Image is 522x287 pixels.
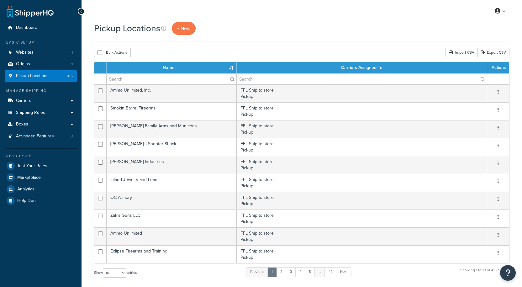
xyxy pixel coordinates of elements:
span: Advanced Features [16,134,54,139]
a: … [314,267,325,277]
div: Showing 1 to 10 of 415 entries [460,267,509,280]
a: 42 [324,267,337,277]
a: + New [172,22,196,35]
a: Help Docs [5,195,77,206]
a: Shipping Rules [5,107,77,119]
span: Carriers [16,98,31,104]
a: Test Your Rates [5,160,77,172]
td: FFL Ship to store Pickup [237,84,487,102]
span: + New [177,25,191,32]
span: Help Docs [17,198,38,204]
a: Pickup Locations 415 [5,70,77,82]
td: Inland Jewelry and Loan [107,174,237,192]
div: Basic Setup [5,40,77,45]
td: [PERSON_NAME] Industries [107,156,237,174]
input: Search [237,74,487,84]
th: Carriers Assigned To [237,62,487,73]
td: [PERSON_NAME]'s Shooter Shack [107,138,237,156]
a: 1 [267,267,277,277]
span: Shipping Rules [16,110,45,115]
a: Marketplace [5,172,77,183]
span: Marketplace [17,175,41,180]
a: Dashboard [5,22,77,34]
div: Manage Shipping [5,88,77,93]
span: Analytics [17,187,34,192]
td: FFL Ship to store Pickup [237,174,487,192]
a: 4 [295,267,305,277]
td: Smokin Barrel Firearms [107,102,237,120]
li: Origins [5,58,77,70]
li: Pickup Locations [5,70,77,82]
span: 8 [71,134,73,139]
span: Boxes [16,122,28,127]
label: Show entries [94,268,137,278]
select: Showentries [103,268,126,278]
th: Name : activate to sort column ascending [107,62,237,73]
a: Websites 1 [5,47,77,58]
a: Boxes [5,119,77,130]
li: Websites [5,47,77,58]
td: Eclipse Firearms and Training [107,245,237,263]
a: 5 [305,267,315,277]
td: FFL Ship to store Pickup [237,210,487,227]
span: 1 [71,50,73,55]
a: ShipperHQ Home [7,5,54,17]
button: Bulk Actions [94,48,131,57]
td: Ammo Unlimited, Inc. [107,84,237,102]
li: Advanced Features [5,130,77,142]
td: FFL Ship to store Pickup [237,227,487,245]
h1: Pickup Locations [94,22,160,35]
td: Zak's Guns LLC [107,210,237,227]
span: Test Your Rates [17,163,47,169]
span: 415 [67,73,73,79]
a: 3 [286,267,296,277]
td: FFL Ship to store Pickup [237,120,487,138]
td: FFL Ship to store Pickup [237,102,487,120]
button: Open Resource Center [500,265,516,281]
a: 2 [276,267,287,277]
th: Actions [487,62,509,73]
span: Origins [16,61,30,67]
input: Search [107,74,236,84]
td: Ammo Unlimited [107,227,237,245]
div: Import CSV [446,48,477,57]
a: Origins 1 [5,58,77,70]
td: FFL Ship to store Pickup [237,138,487,156]
td: [PERSON_NAME] Family Arms and Munitions [107,120,237,138]
a: Analytics [5,183,77,195]
td: OC Armory [107,192,237,210]
a: Previous [246,267,268,277]
span: Websites [16,50,34,55]
span: Pickup Locations [16,73,49,79]
td: FFL Ship to store Pickup [237,245,487,263]
span: Dashboard [16,25,37,30]
span: 1 [71,61,73,67]
a: Next [336,267,351,277]
div: Resources [5,153,77,159]
a: Carriers [5,95,77,107]
a: Advanced Features 8 [5,130,77,142]
td: FFL Ship to store Pickup [237,192,487,210]
td: FFL Ship to store Pickup [237,156,487,174]
a: Export CSV [477,48,509,57]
